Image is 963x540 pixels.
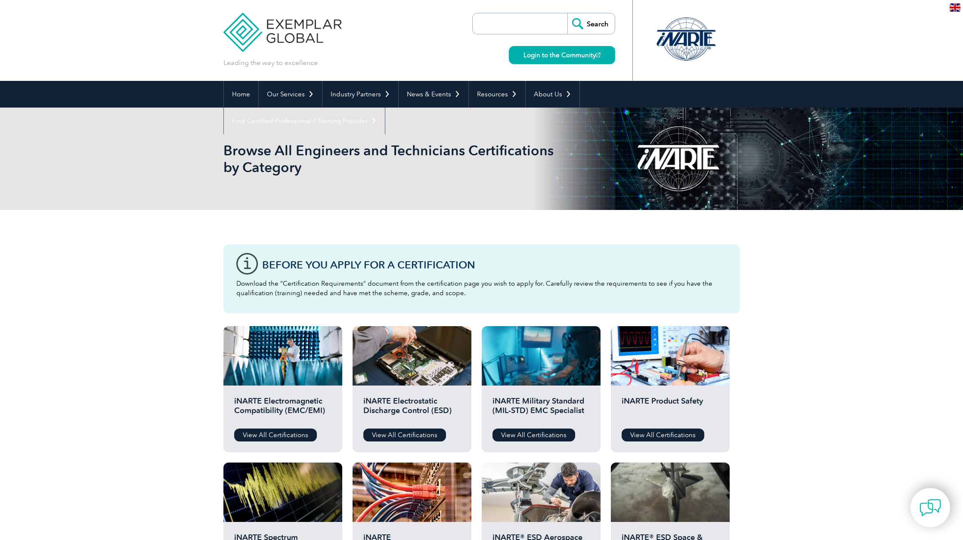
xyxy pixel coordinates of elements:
[509,46,615,64] a: Login to the Community
[234,396,331,422] h2: iNARTE Electromagnetic Compatibility (EMC/EMI)
[259,81,322,108] a: Our Services
[492,396,590,422] h2: iNARTE Military Standard (MIL-STD) EMC Specialist
[223,142,554,176] h1: Browse All Engineers and Technicians Certifications by Category
[596,52,601,57] img: open_square.png
[399,81,468,108] a: News & Events
[236,279,727,298] p: Download the “Certification Requirements” document from the certification page you wish to apply ...
[223,58,318,68] p: Leading the way to excellence
[622,396,719,422] h2: iNARTE Product Safety
[492,429,575,441] a: View All Certifications
[526,81,579,108] a: About Us
[469,81,525,108] a: Resources
[322,81,398,108] a: Industry Partners
[234,429,317,441] a: View All Certifications
[262,259,727,270] h3: Before You Apply For a Certification
[224,108,385,134] a: Find Certified Professional / Training Provider
[363,429,446,441] a: View All Certifications
[363,396,461,422] h2: iNARTE Electrostatic Discharge Control (ESD)
[224,81,258,108] a: Home
[950,3,960,12] img: en
[622,429,704,441] a: View All Certifications
[920,497,941,518] img: contact-chat.png
[567,13,615,34] input: Search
